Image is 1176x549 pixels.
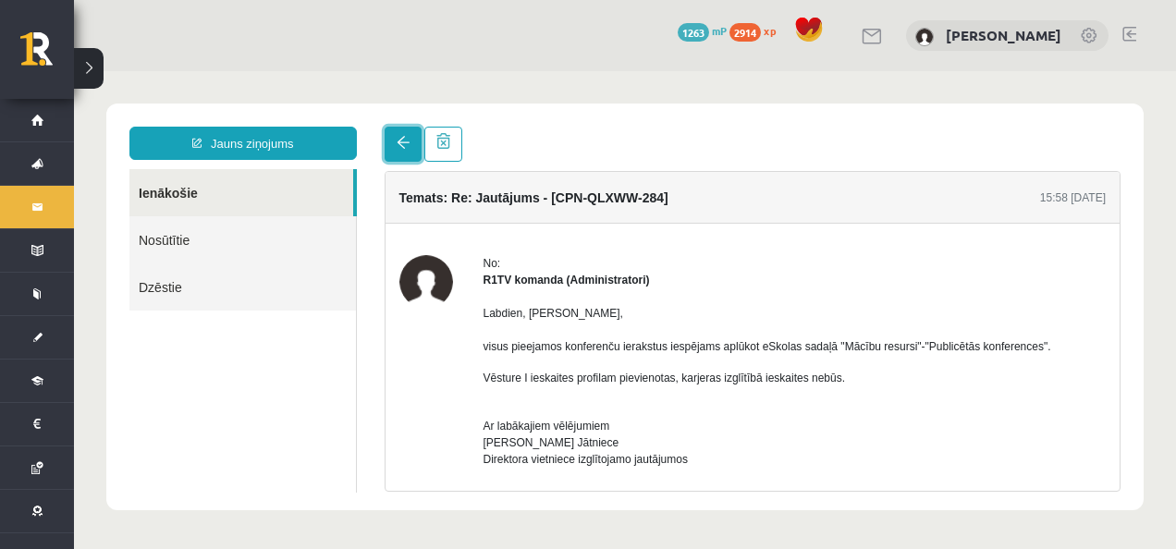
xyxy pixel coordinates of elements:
div: No: [410,184,1033,201]
img: R1TV komanda [325,184,379,238]
p: Vēsture I ieskaites profilam pievienotas, karjeras izglītībā ieskaites nebūs. [410,299,1033,315]
a: 2914 xp [729,23,785,38]
span: 2914 [729,23,761,42]
strong: R1TV komanda (Administratori) [410,202,576,215]
a: Ienākošie [55,98,279,145]
span: xp [764,23,776,38]
div: 15:58 [DATE] [966,118,1032,135]
p: Labdien, [PERSON_NAME], visus pieejamos konferenču ierakstus iespējams aplūkot eSkolas sadaļā "Mā... [410,234,1033,284]
span: 1263 [678,23,709,42]
a: 1263 mP [678,23,727,38]
a: [PERSON_NAME] [946,26,1061,44]
a: Nosūtītie [55,145,282,192]
a: Rīgas 1. Tālmācības vidusskola [20,32,74,79]
img: Loreta Lote Šķeltiņa [915,28,934,46]
a: Dzēstie [55,192,282,239]
h4: Temats: Re: Jautājums - [CPN-QLXWW-284] [325,119,594,134]
a: Jauns ziņojums [55,55,283,89]
span: mP [712,23,727,38]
